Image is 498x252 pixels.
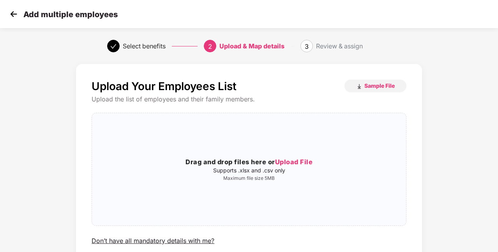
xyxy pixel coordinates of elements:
span: 2 [208,43,212,50]
h3: Drag and drop files here or [92,157,406,167]
button: Sample File [344,80,406,92]
p: Maximum file size 5MB [92,175,406,181]
div: Upload the list of employees and their family members. [92,95,406,103]
p: Add multiple employees [23,10,118,19]
img: download_icon [356,83,362,90]
div: Select benefits [123,40,166,52]
img: svg+xml;base64,PHN2ZyB4bWxucz0iaHR0cDovL3d3dy53My5vcmcvMjAwMC9zdmciIHdpZHRoPSIzMCIgaGVpZ2h0PSIzMC... [8,8,19,20]
span: Upload File [275,158,313,166]
p: Supports .xlsx and .csv only [92,167,406,174]
span: check [110,43,117,50]
p: Upload Your Employees List [92,80,237,93]
div: Upload & Map details [219,40,284,52]
div: Don’t have all mandatory details with me? [92,237,214,245]
span: Sample File [364,82,395,89]
span: 3 [305,43,309,50]
span: Drag and drop files here orUpload FileSupports .xlsx and .csv onlyMaximum file size 5MB [92,113,406,225]
div: Review & assign [316,40,363,52]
